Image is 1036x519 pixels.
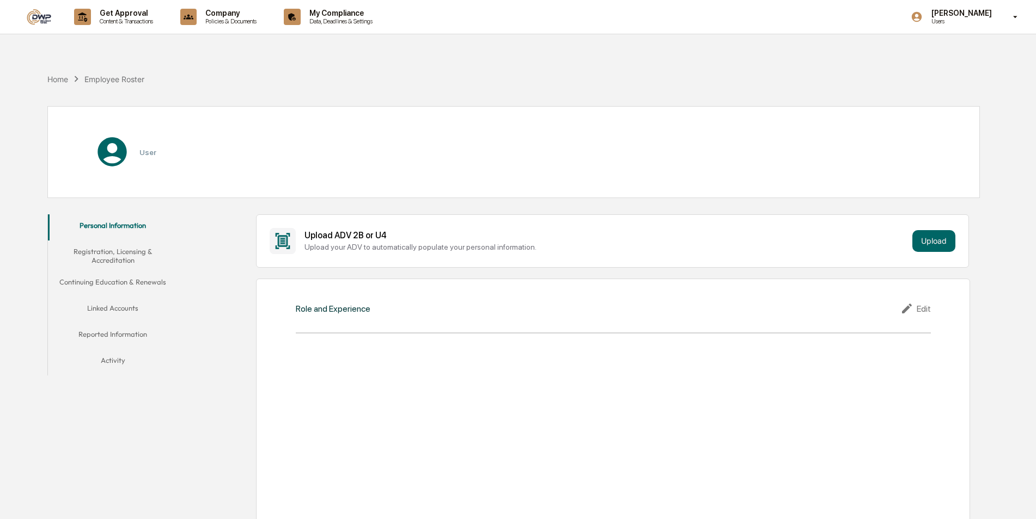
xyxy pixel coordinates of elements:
[301,17,378,25] p: Data, Deadlines & Settings
[301,9,378,17] p: My Compliance
[26,9,52,25] img: logo
[48,240,178,271] button: Registration, Licensing & Accreditation
[912,230,955,252] button: Upload
[91,17,159,25] p: Content & Transactions
[296,304,370,314] div: Role and Experience
[91,9,159,17] p: Get Approval
[304,243,907,251] div: Upload your ADV to automatically populate your personal information.
[48,297,178,323] button: Linked Accounts
[139,148,156,157] h3: User
[197,17,262,25] p: Policies & Documents
[48,349,178,375] button: Activity
[48,271,178,297] button: Continuing Education & Renewals
[923,9,997,17] p: [PERSON_NAME]
[900,302,931,315] div: Edit
[48,214,178,376] div: secondary tabs example
[48,323,178,349] button: Reported Information
[47,75,68,84] div: Home
[304,230,907,240] div: Upload ADV 2B or U4
[84,75,144,84] div: Employee Roster
[197,9,262,17] p: Company
[48,214,178,240] button: Personal Information
[923,17,997,25] p: Users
